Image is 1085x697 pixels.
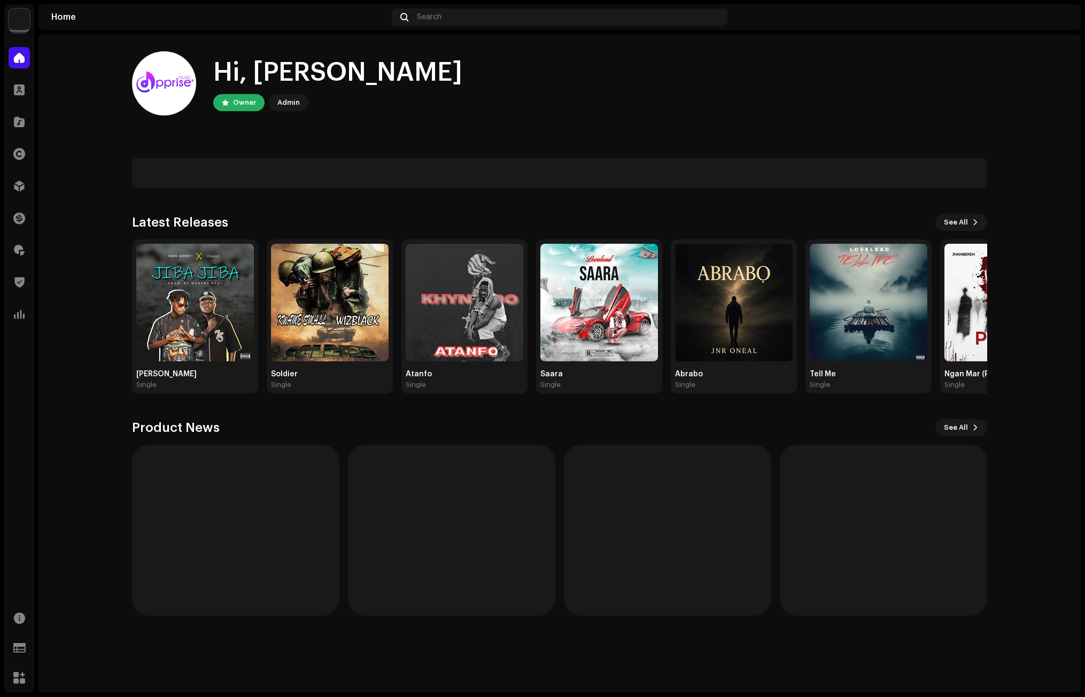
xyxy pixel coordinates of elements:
[136,370,254,378] div: [PERSON_NAME]
[132,419,220,436] h3: Product News
[271,370,389,378] div: Soldier
[540,370,658,378] div: Saara
[944,244,1062,361] img: 55d85f8b-9a96-44a7-919f-d44e6fd103af
[132,214,228,231] h3: Latest Releases
[1051,9,1068,26] img: 94355213-6620-4dec-931c-2264d4e76804
[271,244,389,361] img: 8bfd52f5-7108-4b26-b671-46154621da9b
[944,212,968,233] span: See All
[935,214,987,231] button: See All
[136,381,157,389] div: Single
[406,381,426,389] div: Single
[136,244,254,361] img: 57dc9ae7-7de2-4ec4-8f75-fa0406e072ac
[944,370,1062,378] div: Ngan Mar (Peace)
[51,13,387,21] div: Home
[271,381,291,389] div: Single
[417,13,441,21] span: Search
[944,381,965,389] div: Single
[233,96,256,109] div: Owner
[810,370,927,378] div: Tell Me
[9,9,30,30] img: 1c16f3de-5afb-4452-805d-3f3454e20b1b
[540,244,658,361] img: 7e20d871-ea56-4640-939a-ac8e63755388
[675,381,695,389] div: Single
[810,381,830,389] div: Single
[675,370,793,378] div: Abrabo
[540,381,561,389] div: Single
[944,417,968,438] span: See All
[213,56,462,90] div: Hi, [PERSON_NAME]
[406,244,523,361] img: 6a156688-9343-4fe6-830a-0d3cfb8ff1f1
[406,370,523,378] div: Atanfo
[132,51,196,115] img: 94355213-6620-4dec-931c-2264d4e76804
[810,244,927,361] img: ffed6ea8-191a-49c2-9ff1-368f72eeac06
[935,419,987,436] button: See All
[675,244,793,361] img: 6536d7b4-949b-4f28-8e32-66175757a40c
[277,96,300,109] div: Admin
